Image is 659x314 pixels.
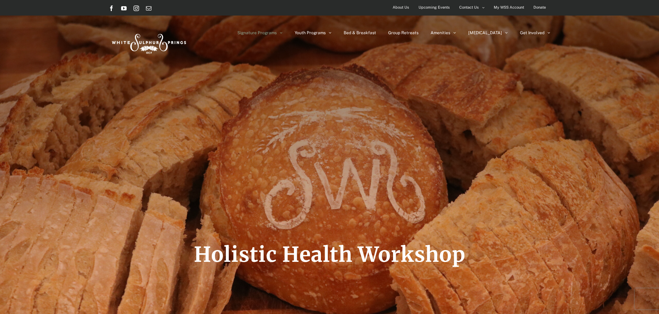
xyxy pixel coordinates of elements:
span: About Us [393,2,409,12]
span: Get Involved [520,31,544,35]
a: [MEDICAL_DATA] [468,16,508,50]
a: Amenities [431,16,456,50]
span: Bed & Breakfast [344,31,376,35]
span: Amenities [431,31,450,35]
img: White Sulphur Springs Logo [109,26,188,59]
span: Signature Programs [237,31,277,35]
span: My WSS Account [494,2,524,12]
a: Bed & Breakfast [344,16,376,50]
a: Signature Programs [237,16,283,50]
span: Upcoming Events [419,2,450,12]
span: Contact Us [459,2,479,12]
a: Get Involved [520,16,550,50]
span: Youth Programs [295,31,326,35]
span: Group Retreats [388,31,419,35]
span: Donate [533,2,546,12]
span: Holistic Health Workshop [194,241,465,267]
a: Group Retreats [388,16,419,50]
nav: Main Menu [237,16,550,50]
span: [MEDICAL_DATA] [468,31,502,35]
a: Youth Programs [295,16,332,50]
